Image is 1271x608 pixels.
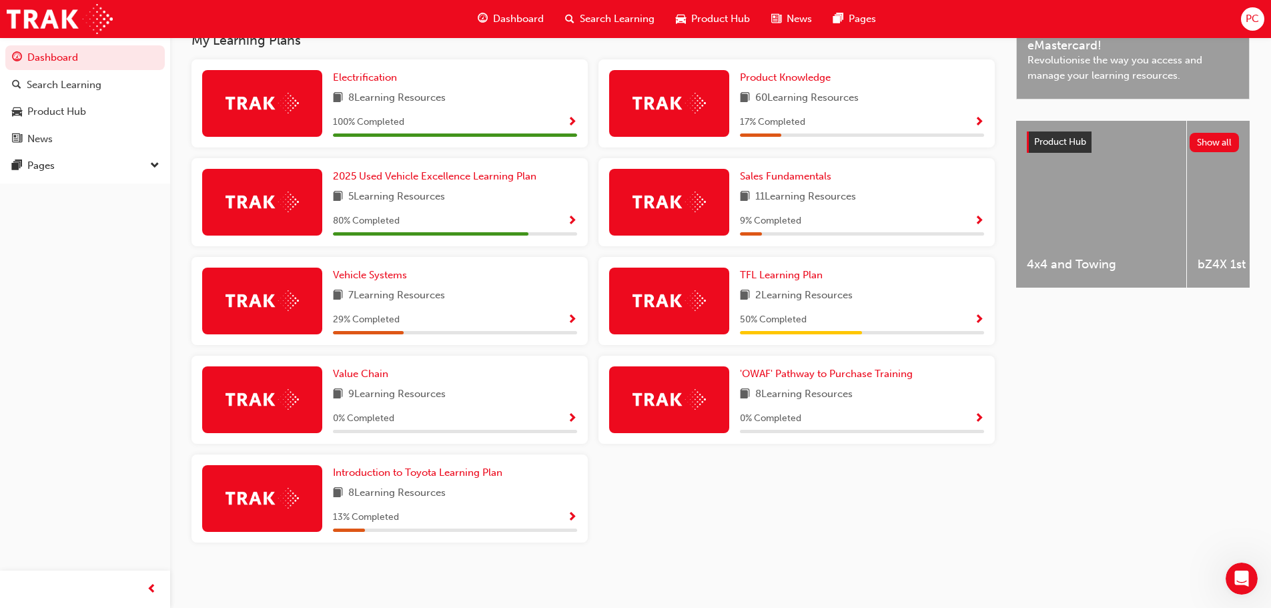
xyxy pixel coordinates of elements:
a: Sales Fundamentals [740,169,837,184]
span: Show Progress [567,413,577,425]
span: Value Chain [333,368,388,380]
span: Show Progress [567,314,577,326]
span: Sales Fundamentals [740,170,831,182]
a: Electrification [333,70,402,85]
span: book-icon [333,386,343,403]
span: 8 Learning Resources [755,386,853,403]
span: PC [1246,11,1259,27]
button: Show Progress [974,114,984,131]
a: pages-iconPages [823,5,887,33]
button: Show all [1190,133,1240,152]
span: 9 Learning Resources [348,386,446,403]
div: Search Learning [27,77,101,93]
span: Show Progress [974,314,984,326]
button: Show Progress [567,213,577,230]
span: pages-icon [833,11,843,27]
a: Product HubShow all [1027,131,1239,153]
span: 50 % Completed [740,312,807,328]
button: Show Progress [567,114,577,131]
span: 0 % Completed [740,411,801,426]
button: Show Progress [974,410,984,427]
button: Show Progress [974,213,984,230]
span: book-icon [333,485,343,502]
span: 7 Learning Resources [348,288,445,304]
span: 100 % Completed [333,115,404,130]
iframe: Intercom live chat [1226,563,1258,595]
span: book-icon [333,189,343,206]
img: Trak [632,192,706,212]
button: Show Progress [567,410,577,427]
a: 'OWAF' Pathway to Purchase Training [740,366,918,382]
a: Vehicle Systems [333,268,412,283]
span: 2 Learning Resources [755,288,853,304]
div: Product Hub [27,104,86,119]
span: 80 % Completed [333,214,400,229]
a: TFL Learning Plan [740,268,828,283]
span: car-icon [676,11,686,27]
img: Trak [7,4,113,34]
span: 11 Learning Resources [755,189,856,206]
img: Trak [226,93,299,113]
span: Show Progress [567,117,577,129]
a: Product Hub [5,99,165,124]
span: car-icon [12,106,22,118]
img: Trak [226,389,299,410]
span: book-icon [740,386,750,403]
span: Show Progress [567,512,577,524]
span: Pages [849,11,876,27]
button: PC [1241,7,1264,31]
a: Product Knowledge [740,70,836,85]
span: Vehicle Systems [333,269,407,281]
span: search-icon [565,11,574,27]
span: 'OWAF' Pathway to Purchase Training [740,368,913,380]
a: guage-iconDashboard [467,5,554,33]
span: Product Hub [691,11,750,27]
span: 60 Learning Resources [755,90,859,107]
a: 2025 Used Vehicle Excellence Learning Plan [333,169,542,184]
button: Pages [5,154,165,178]
button: Show Progress [567,509,577,526]
a: car-iconProduct Hub [665,5,761,33]
button: Show Progress [974,312,984,328]
span: 17 % Completed [740,115,805,130]
span: Show Progress [567,216,577,228]
span: pages-icon [12,160,22,172]
a: news-iconNews [761,5,823,33]
span: 4x4 and Towing [1027,257,1176,272]
span: 0 % Completed [333,411,394,426]
span: search-icon [12,79,21,91]
a: 4x4 and Towing [1016,121,1186,288]
img: Trak [632,389,706,410]
span: Revolutionise the way you access and manage your learning resources. [1027,53,1238,83]
a: Value Chain [333,366,394,382]
img: Trak [632,93,706,113]
span: 13 % Completed [333,510,399,525]
span: guage-icon [12,52,22,64]
span: Introduction to Toyota Learning Plan [333,467,502,479]
img: Trak [226,192,299,212]
a: News [5,127,165,151]
span: Dashboard [493,11,544,27]
span: 29 % Completed [333,312,400,328]
span: book-icon [740,189,750,206]
img: Trak [632,290,706,311]
span: book-icon [740,288,750,304]
button: Show Progress [567,312,577,328]
span: guage-icon [478,11,488,27]
span: TFL Learning Plan [740,269,823,281]
span: 2025 Used Vehicle Excellence Learning Plan [333,170,536,182]
a: Dashboard [5,45,165,70]
div: News [27,131,53,147]
span: book-icon [333,288,343,304]
div: Pages [27,158,55,174]
span: Search Learning [580,11,655,27]
span: news-icon [771,11,781,27]
span: News [787,11,812,27]
span: prev-icon [147,581,157,598]
button: DashboardSearch LearningProduct HubNews [5,43,165,154]
span: book-icon [333,90,343,107]
span: Show Progress [974,413,984,425]
img: Trak [226,290,299,311]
